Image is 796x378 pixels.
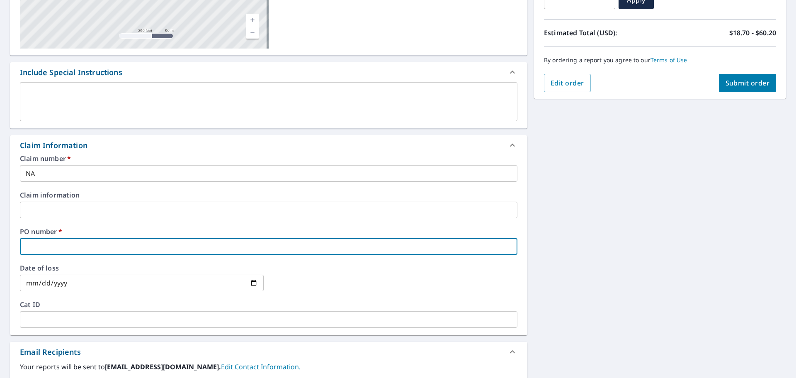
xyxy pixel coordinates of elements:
[544,74,591,92] button: Edit order
[10,62,527,82] div: Include Special Instructions
[20,362,517,372] label: Your reports will be sent to
[20,67,122,78] div: Include Special Instructions
[544,56,776,64] p: By ordering a report you agree to our
[719,74,777,92] button: Submit order
[20,140,87,151] div: Claim Information
[544,28,660,38] p: Estimated Total (USD):
[20,155,517,162] label: Claim number
[726,78,770,88] span: Submit order
[246,14,259,26] a: Current Level 17, Zoom In
[20,301,517,308] label: Cat ID
[246,26,259,39] a: Current Level 17, Zoom Out
[729,28,776,38] p: $18.70 - $60.20
[221,362,301,371] a: EditContactInfo
[10,135,527,155] div: Claim Information
[20,192,517,198] label: Claim information
[10,342,527,362] div: Email Recipients
[20,228,517,235] label: PO number
[551,78,584,88] span: Edit order
[105,362,221,371] b: [EMAIL_ADDRESS][DOMAIN_NAME].
[20,265,264,271] label: Date of loss
[650,56,687,64] a: Terms of Use
[20,346,81,358] div: Email Recipients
